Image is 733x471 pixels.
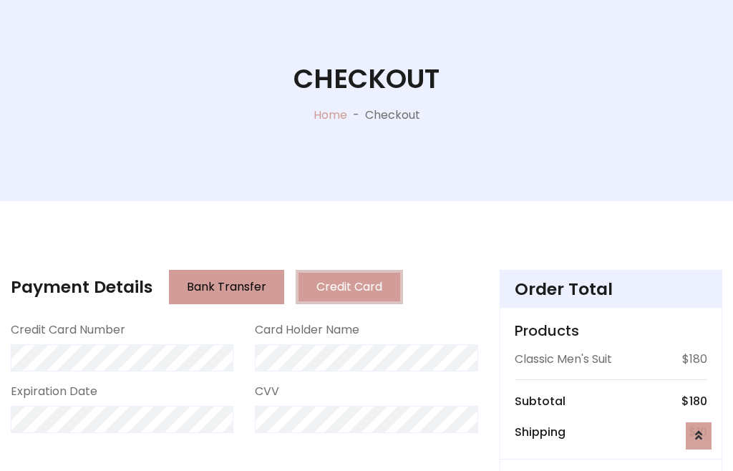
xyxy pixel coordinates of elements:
button: Credit Card [296,270,403,304]
a: Home [314,107,347,123]
button: Bank Transfer [169,270,284,304]
p: Checkout [365,107,420,124]
p: $180 [682,351,707,368]
label: Credit Card Number [11,321,125,339]
span: 180 [689,393,707,409]
p: - [347,107,365,124]
label: Expiration Date [11,383,97,400]
label: CVV [255,383,279,400]
h6: Shipping [515,425,565,439]
h4: Order Total [515,279,707,299]
h5: Products [515,322,707,339]
h4: Payment Details [11,277,152,297]
h1: Checkout [293,63,440,95]
h6: Subtotal [515,394,565,408]
p: Classic Men's Suit [515,351,612,368]
label: Card Holder Name [255,321,359,339]
h6: $ [681,394,707,408]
